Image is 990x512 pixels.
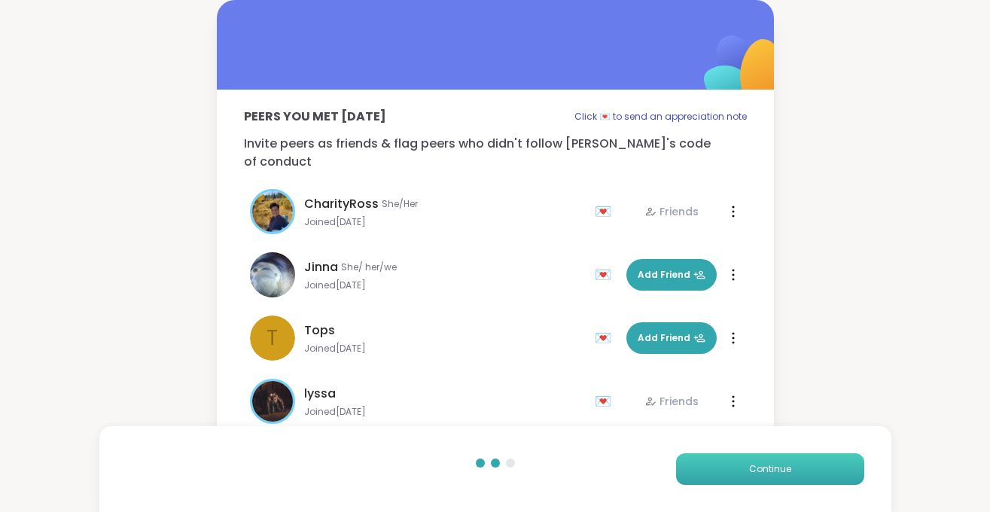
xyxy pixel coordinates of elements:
img: Jinna [250,252,295,297]
div: Friends [644,394,699,409]
span: She/Her [382,198,418,210]
p: Click 💌 to send an appreciation note [574,108,747,126]
span: Joined [DATE] [304,216,586,228]
button: Add Friend [626,322,717,354]
span: lyssa [304,385,336,403]
span: She/ her/we [341,261,397,273]
div: 💌 [595,200,617,224]
span: Tops [304,322,335,340]
span: Add Friend [638,268,705,282]
div: Friends [644,204,699,219]
span: Joined [DATE] [304,406,586,418]
button: Continue [676,453,864,485]
span: T [267,322,278,354]
span: Joined [DATE] [304,279,586,291]
span: Add Friend [638,331,705,345]
img: lyssa [252,381,293,422]
span: CharityRoss [304,195,379,213]
div: 💌 [595,263,617,287]
span: Continue [749,462,791,476]
span: Joined [DATE] [304,343,586,355]
div: 💌 [595,326,617,350]
button: Add Friend [626,259,717,291]
p: Invite peers as friends & flag peers who didn't follow [PERSON_NAME]'s code of conduct [244,135,747,171]
img: CharityRoss [252,191,293,232]
p: Peers you met [DATE] [244,108,386,126]
span: Jinna [304,258,338,276]
div: 💌 [595,389,617,413]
